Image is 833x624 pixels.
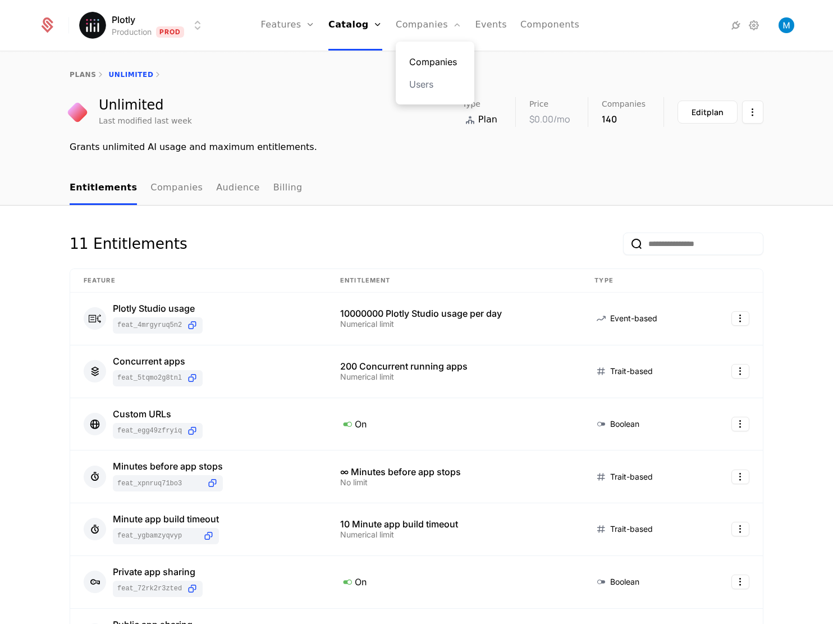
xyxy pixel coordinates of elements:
button: Select environment [83,13,205,38]
span: Prod [156,26,185,38]
button: Select action [731,470,749,484]
span: feat_4MRgYRUQ5N2 [117,321,182,330]
div: Unlimited [99,98,192,112]
a: Settings [747,19,761,32]
span: Boolean [610,418,639,430]
span: Plan [478,113,497,126]
div: Minutes before app stops [113,462,223,471]
div: Numerical limit [340,373,567,381]
th: Entitlement [327,269,581,293]
nav: Main [70,172,763,205]
span: Event-based [610,313,657,324]
div: Minute app build timeout [113,514,219,523]
span: feat_XPnRuQ71Bo3 [117,479,202,488]
th: Type [581,269,702,293]
button: Select action [731,417,749,431]
button: Editplan [678,101,738,124]
div: Numerical limit [340,531,567,539]
span: Type [463,100,480,108]
div: Last modified last week [99,115,192,126]
span: Trait-based [610,366,653,377]
ul: Choose Sub Page [70,172,303,205]
div: 11 Entitlements [70,233,187,255]
span: feat_72rk2R3Zted [117,584,182,593]
div: Concurrent apps [113,357,203,366]
th: Feature [70,269,327,293]
div: 10 Minute app build timeout [340,520,567,529]
button: Select action [731,311,749,326]
div: Edit plan [692,107,724,118]
div: 140 [602,112,646,126]
a: Billing [273,172,303,205]
button: Select action [731,575,749,589]
a: Users [409,78,461,91]
div: On [340,417,567,431]
img: Matthew Brown [779,17,794,33]
div: Custom URLs [113,409,203,418]
span: feat_5tqmo2G8TNL [117,374,182,382]
div: 10000000 Plotly Studio usage per day [340,309,567,318]
div: Plotly Studio usage [113,304,203,313]
div: Numerical limit [340,320,567,328]
a: Entitlements [70,172,137,205]
button: Select action [742,101,763,124]
div: No limit [340,479,567,486]
span: feat_YGBamzyqVyp [117,531,198,540]
a: plans [70,71,96,79]
span: Plotly [112,13,135,26]
span: Trait-based [610,471,653,482]
span: Companies [602,100,646,108]
span: Boolean [610,576,639,587]
span: Trait-based [610,523,653,535]
div: Grants unlimited AI usage and maximum entitlements. [70,140,763,154]
button: Open user button [779,17,794,33]
span: feat_egg49zfRYiQ [117,426,182,435]
a: Companies [409,55,461,69]
button: Select action [731,364,749,379]
div: $0.00 /mo [529,112,570,126]
button: Select action [731,522,749,536]
span: Price [529,100,548,108]
div: 200 Concurrent running apps [340,362,567,371]
div: Production [112,26,152,38]
div: Private app sharing [113,567,203,576]
img: Plotly [79,12,106,39]
a: Integrations [729,19,743,32]
div: On [340,575,567,589]
a: Companies [150,172,203,205]
a: Audience [216,172,260,205]
div: ∞ Minutes before app stops [340,467,567,476]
